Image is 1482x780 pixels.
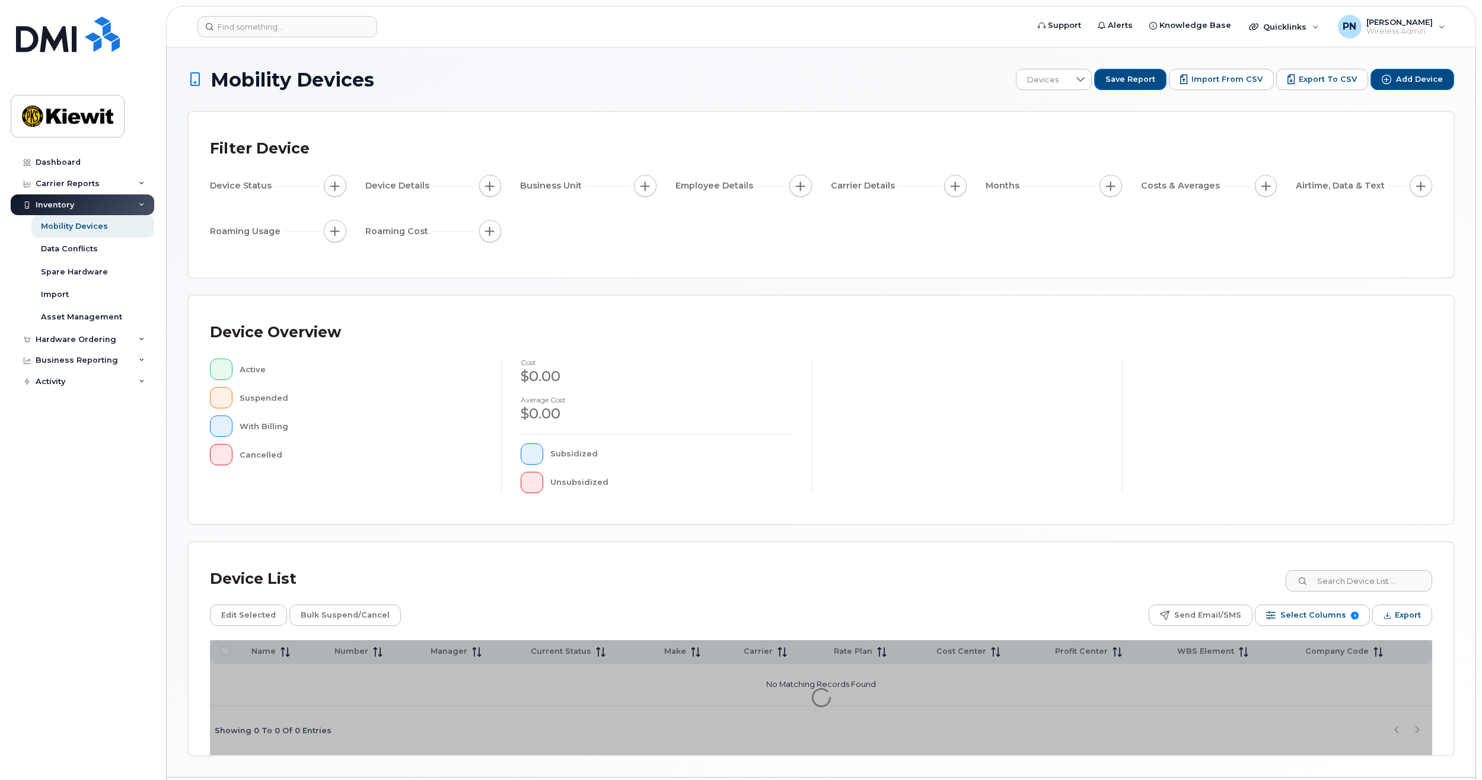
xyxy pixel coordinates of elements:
[831,180,898,192] span: Carrier Details
[1371,69,1454,90] button: Add Device
[210,564,297,594] div: Device List
[1174,606,1241,624] span: Send Email/SMS
[301,606,390,624] span: Bulk Suspend/Cancel
[1141,180,1223,192] span: Costs & Averages
[211,69,374,90] span: Mobility Devices
[550,472,793,493] div: Unsubsidized
[520,180,585,192] span: Business Unit
[986,180,1023,192] span: Months
[1191,74,1263,85] span: Import from CSV
[521,359,792,366] h4: cost
[1296,180,1388,192] span: Airtime, Data & Text
[210,605,287,626] button: Edit Selected
[1016,69,1069,91] span: Devices
[521,404,792,424] div: $0.00
[1351,612,1359,619] span: 9
[1280,606,1346,624] span: Select Columns
[240,359,483,380] div: Active
[240,444,483,465] div: Cancelled
[1169,69,1274,90] button: Import from CSV
[1105,74,1155,85] span: Save Report
[1372,605,1432,626] button: Export
[1299,74,1357,85] span: Export to CSV
[289,605,401,626] button: Bulk Suspend/Cancel
[240,415,483,437] div: With Billing
[521,396,792,404] h4: Average cost
[1286,570,1432,592] input: Search Device List ...
[210,180,275,192] span: Device Status
[221,606,276,624] span: Edit Selected
[1255,605,1370,626] button: Select Columns 9
[1094,69,1167,90] button: Save Report
[1276,69,1368,90] button: Export to CSV
[521,366,792,386] div: $0.00
[365,180,433,192] span: Device Details
[365,225,432,238] span: Roaming Cost
[1395,606,1421,624] span: Export
[210,317,341,348] div: Device Overview
[240,387,483,408] div: Suspended
[1396,74,1443,85] span: Add Device
[210,225,284,238] span: Roaming Usage
[210,133,310,164] div: Filter Device
[550,443,793,465] div: Subsidized
[1149,605,1252,626] button: Send Email/SMS
[675,180,757,192] span: Employee Details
